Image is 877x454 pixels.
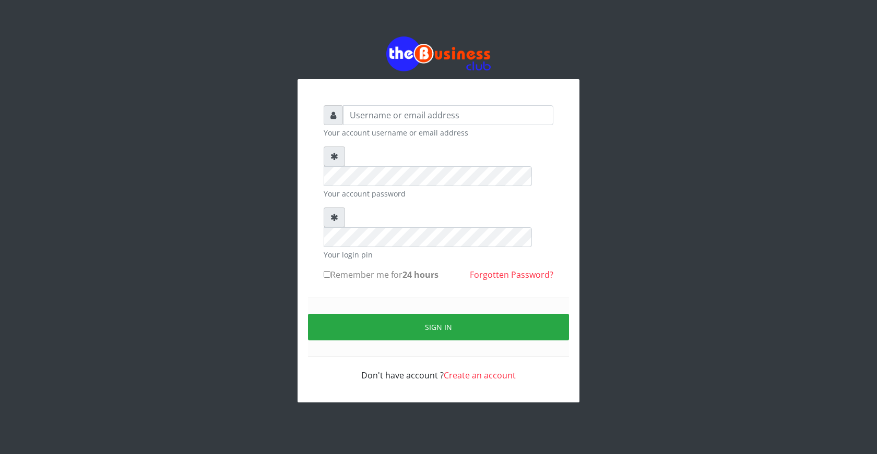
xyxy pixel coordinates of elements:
[308,314,569,340] button: Sign in
[324,271,330,278] input: Remember me for24 hours
[324,268,438,281] label: Remember me for
[402,269,438,280] b: 24 hours
[324,127,553,138] small: Your account username or email address
[343,105,553,125] input: Username or email address
[324,188,553,199] small: Your account password
[444,370,516,381] a: Create an account
[324,249,553,260] small: Your login pin
[324,357,553,382] div: Don't have account ?
[470,269,553,280] a: Forgotten Password?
